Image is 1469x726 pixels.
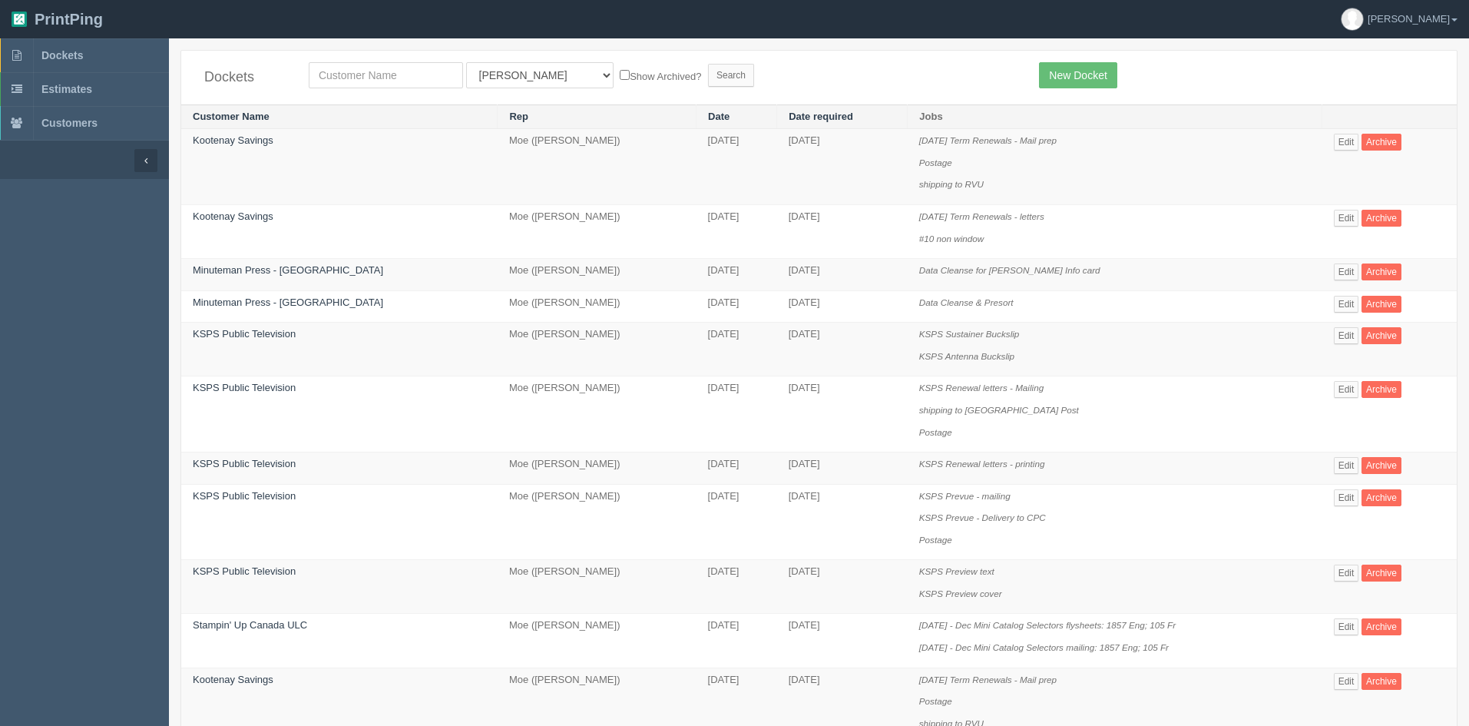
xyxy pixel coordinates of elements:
[696,614,777,668] td: [DATE]
[919,179,984,189] i: shipping to RVU
[498,205,696,259] td: Moe ([PERSON_NAME])
[1334,565,1359,582] a: Edit
[193,111,270,122] a: Customer Name
[498,259,696,291] td: Moe ([PERSON_NAME])
[919,265,1100,275] i: Data Cleanse for [PERSON_NAME] Info card
[1361,134,1401,151] a: Archive
[498,290,696,323] td: Moe ([PERSON_NAME])
[193,490,296,502] a: KSPS Public Television
[1361,457,1401,474] a: Archive
[498,614,696,668] td: Moe ([PERSON_NAME])
[919,588,1002,598] i: KSPS Preview cover
[696,484,777,560] td: [DATE]
[919,405,1079,415] i: shipping to [GEOGRAPHIC_DATA] Post
[1361,296,1401,313] a: Archive
[919,383,1044,393] i: KSPS Renewal letters - Mailing
[919,491,1011,501] i: KSPS Prevue - mailing
[919,329,1020,339] i: KSPS Sustainer Buckslip
[12,12,27,27] img: logo-3e63b451c926e2ac314895c53de4908e5d424f24456219fb08d385ab2e579770.png
[1334,489,1359,506] a: Edit
[1361,327,1401,344] a: Archive
[777,259,908,291] td: [DATE]
[193,211,273,222] a: Kootenay Savings
[696,259,777,291] td: [DATE]
[777,290,908,323] td: [DATE]
[41,49,83,61] span: Dockets
[919,535,952,545] i: Postage
[193,619,307,631] a: Stampin' Up Canada ULC
[1334,457,1359,474] a: Edit
[1361,618,1401,635] a: Archive
[919,427,952,437] i: Postage
[1361,565,1401,582] a: Archive
[1361,381,1401,398] a: Archive
[1342,8,1363,30] img: avatar_default-7531ab5dedf162e01f1e0bb0964e6a185e93c5c22dfe317fb01d7f8cd2b1632c.jpg
[204,70,286,85] h4: Dockets
[696,453,777,485] td: [DATE]
[1334,296,1359,313] a: Edit
[498,453,696,485] td: Moe ([PERSON_NAME])
[193,565,296,577] a: KSPS Public Television
[309,62,463,88] input: Customer Name
[696,129,777,205] td: [DATE]
[919,512,1046,522] i: KSPS Prevue - Delivery to CPC
[193,297,383,308] a: Minuteman Press - [GEOGRAPHIC_DATA]
[708,64,754,87] input: Search
[193,674,273,685] a: Kootenay Savings
[777,376,908,453] td: [DATE]
[708,111,730,122] a: Date
[498,376,696,453] td: Moe ([PERSON_NAME])
[1361,673,1401,690] a: Archive
[41,83,92,95] span: Estimates
[919,566,994,576] i: KSPS Preview text
[696,290,777,323] td: [DATE]
[498,560,696,614] td: Moe ([PERSON_NAME])
[1334,618,1359,635] a: Edit
[919,459,1045,469] i: KSPS Renewal letters - printing
[919,135,1057,145] i: [DATE] Term Renewals - Mail prep
[777,453,908,485] td: [DATE]
[193,382,296,393] a: KSPS Public Television
[919,351,1014,361] i: KSPS Antenna Buckslip
[919,234,984,244] i: #10 non window
[620,67,701,85] label: Show Archived?
[919,157,952,167] i: Postage
[1039,62,1117,88] a: New Docket
[919,620,1176,630] i: [DATE] - Dec Mini Catalog Selectors flysheets: 1857 Eng; 105 Fr
[777,484,908,560] td: [DATE]
[1361,489,1401,506] a: Archive
[620,70,630,80] input: Show Archived?
[1361,210,1401,227] a: Archive
[919,297,1014,307] i: Data Cleanse & Presort
[1361,264,1401,280] a: Archive
[777,129,908,205] td: [DATE]
[696,560,777,614] td: [DATE]
[498,484,696,560] td: Moe ([PERSON_NAME])
[789,111,853,122] a: Date required
[919,696,952,706] i: Postage
[41,117,98,129] span: Customers
[919,211,1044,221] i: [DATE] Term Renewals - letters
[498,129,696,205] td: Moe ([PERSON_NAME])
[777,560,908,614] td: [DATE]
[696,323,777,376] td: [DATE]
[919,642,1169,652] i: [DATE] - Dec Mini Catalog Selectors mailing: 1857 Eng; 105 Fr
[498,323,696,376] td: Moe ([PERSON_NAME])
[1334,210,1359,227] a: Edit
[193,134,273,146] a: Kootenay Savings
[193,264,383,276] a: Minuteman Press - [GEOGRAPHIC_DATA]
[1334,327,1359,344] a: Edit
[777,205,908,259] td: [DATE]
[696,376,777,453] td: [DATE]
[1334,134,1359,151] a: Edit
[1334,381,1359,398] a: Edit
[1334,264,1359,280] a: Edit
[919,675,1057,685] i: [DATE] Term Renewals - Mail prep
[777,614,908,668] td: [DATE]
[193,458,296,469] a: KSPS Public Television
[1334,673,1359,690] a: Edit
[777,323,908,376] td: [DATE]
[193,328,296,340] a: KSPS Public Television
[696,205,777,259] td: [DATE]
[908,104,1322,129] th: Jobs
